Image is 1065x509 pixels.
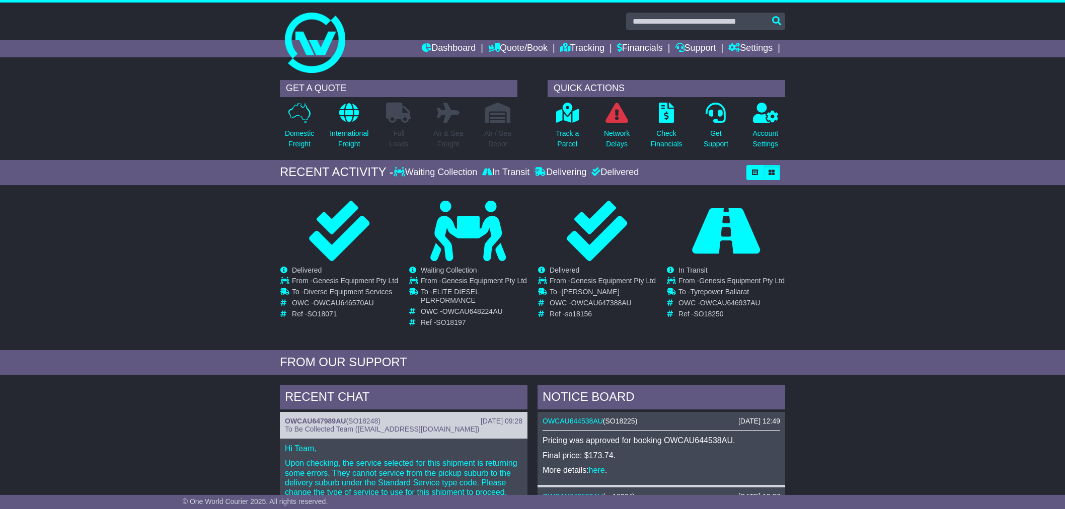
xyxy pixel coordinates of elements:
div: [DATE] 09:28 [481,417,522,426]
td: OWC - [292,299,398,310]
div: Delivered [589,167,639,178]
div: [DATE] 12:49 [738,417,780,426]
div: Delivering [532,167,589,178]
a: Quote/Book [488,40,548,57]
span: In Transit [678,266,708,274]
a: Settings [728,40,773,57]
p: Track a Parcel [556,128,579,149]
span: Genesis Equipment Pty Ltd [699,277,785,285]
span: Genesis Equipment Pty Ltd [570,277,656,285]
p: Pricing was approved for booking OWCAU644538AU. [543,436,780,445]
a: OWCAU643522AU [543,492,603,500]
div: RECENT CHAT [280,385,527,412]
p: Hi Team, [285,444,522,453]
p: Get Support [704,128,728,149]
span: Delivered [550,266,579,274]
span: Genesis Equipment Pty Ltd [441,277,527,285]
a: AccountSettings [752,102,779,155]
a: GetSupport [703,102,729,155]
span: so18204 [605,492,633,500]
td: Ref - [550,310,656,318]
div: FROM OUR SUPPORT [280,355,785,370]
span: SO18248 [348,417,378,425]
p: Network Delays [604,128,630,149]
p: Air / Sea Depot [484,128,511,149]
a: NetworkDelays [603,102,630,155]
td: OWC - [550,299,656,310]
td: Ref - [292,310,398,318]
a: Track aParcel [555,102,579,155]
p: Upon checking, the service selected for this shipment is returning some errors. They cannot servi... [285,458,522,497]
span: Waiting Collection [421,266,477,274]
a: Support [675,40,716,57]
span: OWCAU646937AU [700,299,760,307]
p: More details: . [543,465,780,475]
td: To - [292,288,398,299]
p: Account Settings [753,128,779,149]
span: ELITE DIESEL PERFORMANCE [421,288,479,304]
td: From - [678,277,785,288]
a: here [589,466,605,474]
span: OWCAU647388AU [571,299,632,307]
span: Genesis Equipment Pty Ltd [313,277,398,285]
a: InternationalFreight [329,102,369,155]
a: Dashboard [422,40,476,57]
div: Waiting Collection [394,167,480,178]
div: RECENT ACTIVITY - [280,165,394,180]
div: ( ) [285,417,522,426]
span: OWCAU646570AU [314,299,374,307]
span: so18156 [565,310,592,318]
span: OWCAU648224AU [442,307,503,315]
span: © One World Courier 2025. All rights reserved. [183,497,328,505]
p: Check Financials [651,128,682,149]
span: SO18071 [307,310,337,318]
span: Diverse Equipment Services [303,288,392,296]
a: CheckFinancials [650,102,683,155]
a: OWCAU644538AU [543,417,603,425]
span: SO18197 [436,318,466,326]
div: In Transit [480,167,532,178]
td: Ref - [421,318,527,327]
td: OWC - [421,307,527,318]
a: Financials [617,40,663,57]
td: To - [550,288,656,299]
div: GET A QUOTE [280,80,517,97]
span: Delivered [292,266,322,274]
td: From - [550,277,656,288]
p: Full Loads [386,128,411,149]
p: Air & Sea Freight [433,128,463,149]
td: From - [292,277,398,288]
span: SO18225 [605,417,635,425]
td: From - [421,277,527,288]
span: SO18250 [694,310,723,318]
span: Tyrepower Ballarat [690,288,749,296]
p: Final price: $173.74. [543,451,780,460]
td: OWC - [678,299,785,310]
a: DomesticFreight [284,102,315,155]
span: [PERSON_NAME] [561,288,619,296]
a: Tracking [560,40,604,57]
td: To - [678,288,785,299]
div: [DATE] 12:37 [738,492,780,501]
div: ( ) [543,417,780,426]
p: International Freight [330,128,368,149]
td: Ref - [678,310,785,318]
a: OWCAU647989AU [285,417,346,425]
div: ( ) [543,492,780,501]
td: To - [421,288,527,307]
p: Domestic Freight [285,128,314,149]
span: To Be Collected Team ([EMAIL_ADDRESS][DOMAIN_NAME]) [285,425,479,433]
div: QUICK ACTIONS [548,80,785,97]
div: NOTICE BOARD [538,385,785,412]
